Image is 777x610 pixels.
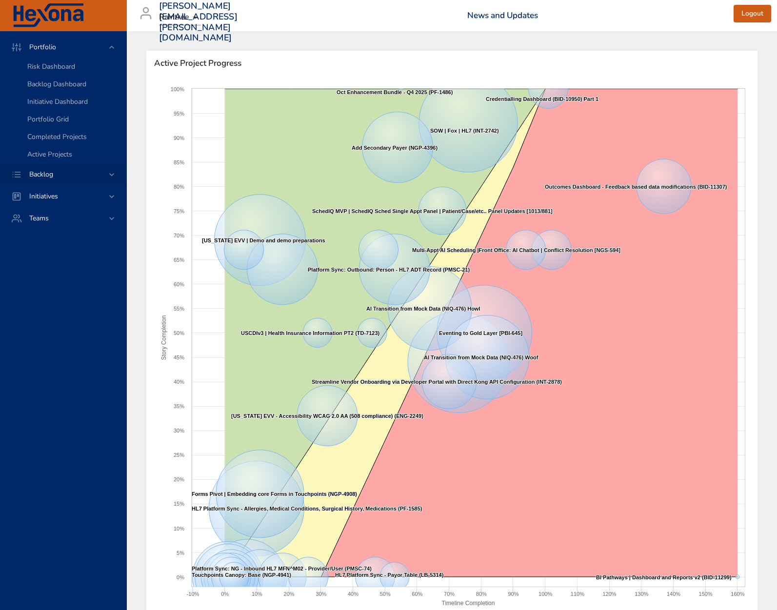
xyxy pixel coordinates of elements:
[174,208,184,214] text: 75%
[424,354,538,360] text: AI Transition from Mock Data (NIQ-476) Woof
[174,379,184,385] text: 40%
[571,591,584,597] text: 110%
[174,306,184,312] text: 55%
[380,591,391,597] text: 50%
[538,591,552,597] text: 100%
[12,3,85,28] img: Hexona
[308,267,470,273] text: Platform Sync: Outbound: Person - HL7 ADT Record (PMSC-21)
[192,506,422,512] text: HL7 Platform Sync - Allergies, Medical Conditions, Surgical History, Medications (PF-1585)
[231,413,423,419] text: [US_STATE] EVV - Accessibility WCAG 2.0 AA (508 compliance) (ENG-2249)
[202,237,325,243] text: [US_STATE] EVV | Demo and demo preparations
[731,591,744,597] text: 160%
[486,96,598,102] text: Credentialling Dashboard (BID-10950) Part 1
[177,574,184,580] text: 0%
[174,501,184,507] text: 15%
[284,591,295,597] text: 20%
[174,428,184,433] text: 30%
[699,591,713,597] text: 150%
[312,208,553,214] text: SchedIQ MVP | SchedIQ Sched Single Appt Panel | Patient/Case/etc.. Panel Updates [1013/881]
[430,128,499,134] text: SOW | Fox | HL7 (INT-2742)
[21,192,66,201] span: Initiatives
[348,591,359,597] text: 40%
[174,184,184,190] text: 80%
[741,8,763,20] span: Logout
[27,132,87,141] span: Completed Projects
[312,379,562,385] text: Streamline Vendor Onboarding via Developer Portal with Direct Kong API Configuration (INT-2878)
[734,5,771,23] button: Logout
[603,591,617,597] text: 120%
[667,591,680,597] text: 140%
[21,42,64,52] span: Portfolio
[467,10,538,21] a: News and Updates
[476,591,487,597] text: 80%
[439,330,522,336] text: Eventing to Gold Layer [PBI-645]
[174,354,184,360] text: 45%
[160,315,167,360] text: Story Completion
[412,247,620,253] text: Multi-Appt AI Scheduling |Front Office: AI Chatbot | Conflict Resolution [NGS-594]
[366,306,480,312] text: AI Transition from Mock Data (NIQ-476) Howl
[412,591,422,597] text: 60%
[159,10,201,25] div: Raintree
[27,97,88,106] span: Initiative Dashboard
[545,184,727,190] text: Outcomes Dashboard - Feedback based data modifications (BID-11307)
[21,170,61,179] span: Backlog
[221,591,229,597] text: 0%
[635,591,648,597] text: 130%
[174,111,184,117] text: 95%
[27,115,69,124] span: Portfolio Grid
[171,86,184,92] text: 100%
[596,574,732,580] text: BI Pathways | Dashboard and Reports v2 (BID-11299)
[241,330,380,336] text: USCDIv3 | Health Insurance Information PT2 (TD-7123)
[27,150,72,159] span: Active Projects
[174,452,184,458] text: 25%
[177,550,184,556] text: 5%
[335,572,444,578] text: HL7 Platform Sync - Payor Table (LB-5314)
[174,403,184,409] text: 35%
[174,330,184,336] text: 50%
[337,89,453,95] text: Oct Enhancement Bundle - Q4 2025 (PF-1486)
[174,476,184,482] text: 20%
[187,591,199,597] text: -10%
[159,1,238,43] h3: [PERSON_NAME][EMAIL_ADDRESS][PERSON_NAME][DOMAIN_NAME]
[154,59,750,68] span: Active Project Progress
[174,257,184,263] text: 65%
[174,526,184,531] text: 10%
[174,281,184,287] text: 60%
[174,233,184,238] text: 70%
[192,566,372,571] text: Platform Sync: NG - Inbound HL7 MFN^M02 - Provider/User (PMSC-74)
[174,159,184,165] text: 85%
[444,591,455,597] text: 70%
[252,591,262,597] text: 10%
[21,214,57,223] span: Teams
[352,145,438,151] text: Add Secondary Payer (NGP-4396)
[192,491,357,497] text: Forms Pivot | Embedding core Forms in Touchpoints (NGP-4908)
[27,62,75,71] span: Risk Dashboard
[508,591,518,597] text: 90%
[316,591,326,597] text: 30%
[174,135,184,141] text: 90%
[27,79,86,89] span: Backlog Dashboard
[442,600,495,607] text: Timeline Completion
[192,572,291,578] text: Touchpoints Canopy: Base (NGP-4941)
